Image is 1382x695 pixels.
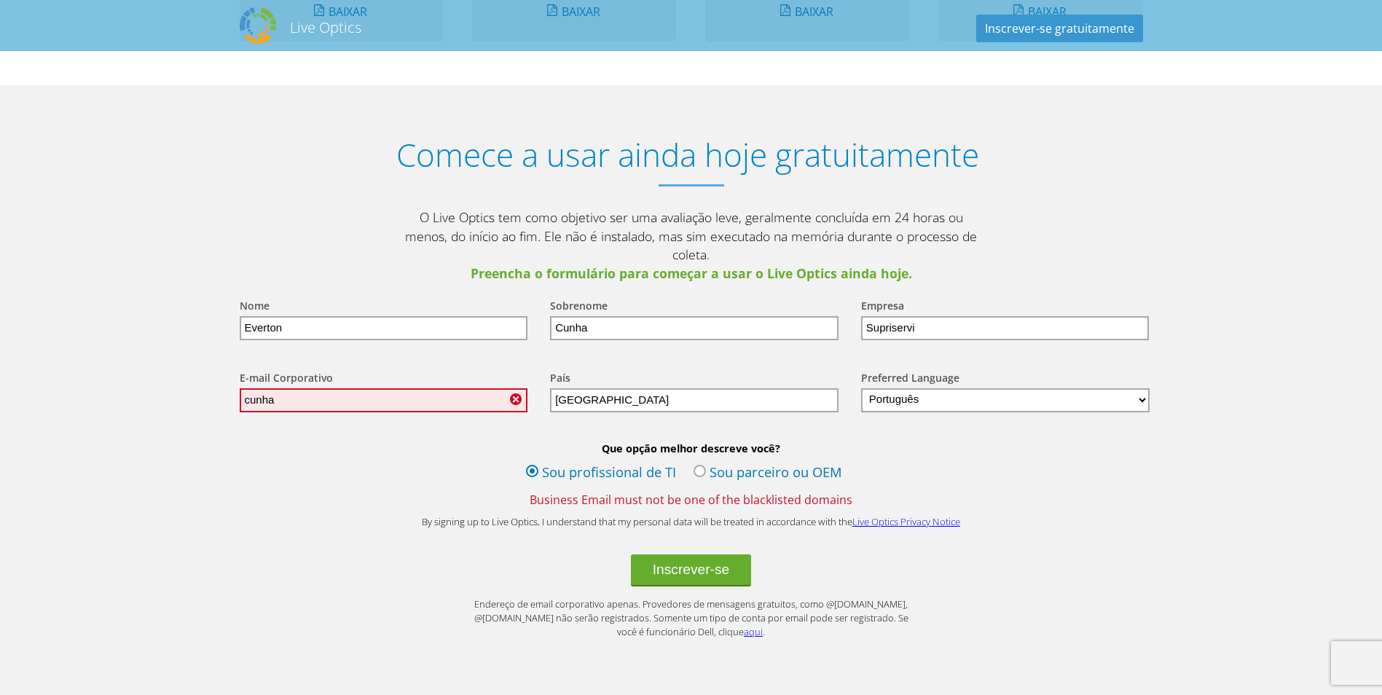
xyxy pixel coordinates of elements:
[400,515,983,529] p: By signing up to Live Optics, I understand that my personal data will be treated in accordance wi...
[744,625,763,638] a: aqui
[550,388,839,412] input: Start typing to search for a country
[400,264,983,283] span: Preencha o formulário para começar a usar o Live Optics ainda hoje.
[861,299,904,316] label: Empresa
[225,441,1158,455] b: Que opção melhor descreve você?
[976,15,1143,42] a: Inscrever-se gratuitamente
[240,7,276,44] img: Dell Dpack
[225,136,1150,173] h1: Comece a usar ainda hoje gratuitamente
[240,371,333,388] label: E-mail Corporativo
[290,17,361,37] h2: Live Optics
[240,299,270,316] label: Nome
[225,492,1158,508] span: Business Email must not be one of the blacklisted domains
[550,299,608,316] label: Sobrenome
[526,463,676,484] label: Sou profissional de TI
[852,515,960,528] a: Live Optics Privacy Notice
[861,371,959,388] label: Preferred Language
[473,597,910,638] p: Endereço de email corporativo apenas. Provedores de mensagens gratuitos, como @[DOMAIN_NAME], @[D...
[550,371,570,388] label: País
[694,463,842,484] label: Sou parceiro ou OEM
[631,554,752,586] button: Inscrever-se
[400,208,983,283] p: O Live Optics tem como objetivo ser uma avaliação leve, geralmente concluída em 24 horas ou menos...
